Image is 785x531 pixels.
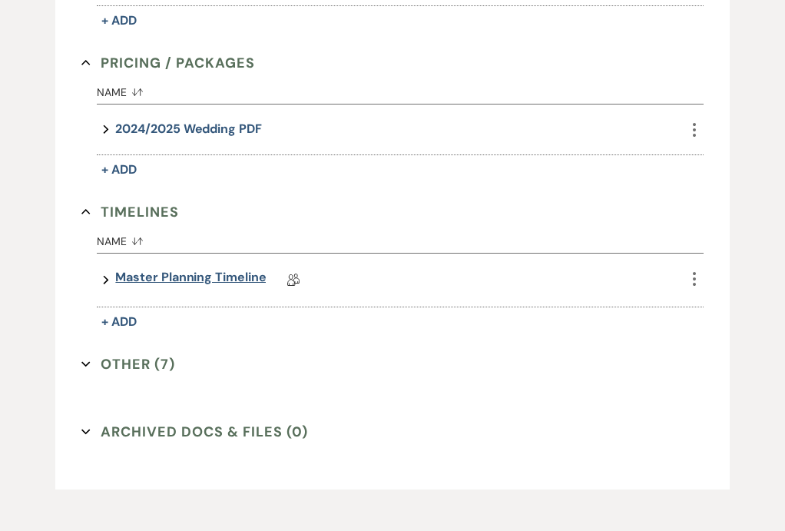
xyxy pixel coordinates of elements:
button: + Add [97,311,141,333]
button: Archived Docs & Files (0) [81,420,308,443]
button: + Add [97,10,141,32]
button: Other (7) [81,353,175,376]
button: expand [97,119,115,140]
button: Timelines [81,201,179,224]
button: expand [97,268,115,292]
a: Master Planning Timeline [115,268,266,292]
button: + Add [97,159,141,181]
button: Name [97,224,684,253]
button: Pricing / Packages [81,51,255,75]
button: 2024/2025 Wedding PDF [115,119,261,140]
span: + Add [101,314,137,330]
span: + Add [101,12,137,28]
button: Name [97,75,684,104]
span: + Add [101,161,137,178]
